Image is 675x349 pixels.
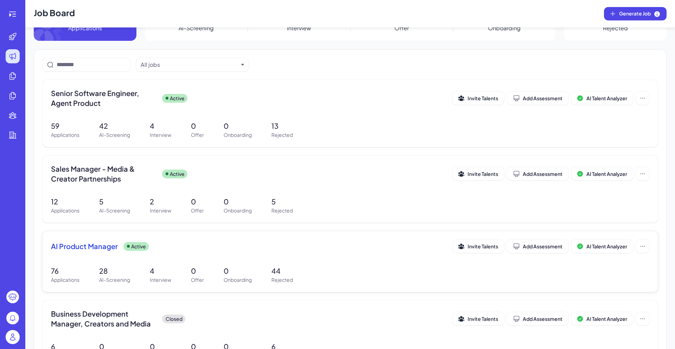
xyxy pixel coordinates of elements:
p: Active [170,170,185,178]
span: Sales Manager - Media & Creator Partnerships [51,164,156,184]
button: AI Talent Analyzer [571,167,633,180]
span: Generate Job [619,10,661,18]
p: 44 [271,266,293,276]
span: Invite Talents [468,243,498,249]
p: Onboarding [224,131,252,139]
p: 0 [224,196,252,207]
p: Offer [191,276,204,284]
button: Add Assessment [507,91,568,105]
button: Add Assessment [507,167,568,180]
p: Onboarding [224,207,252,214]
p: 42 [99,121,130,131]
button: Add Assessment [507,240,568,253]
p: Interview [150,131,171,139]
div: All jobs [141,61,160,69]
p: 4 [150,266,171,276]
p: 0 [191,196,204,207]
p: Rejected [271,131,293,139]
p: Interview [150,276,171,284]
p: AI-Screening [99,276,130,284]
p: Applications [51,276,79,284]
div: Add Assessment [513,243,562,250]
div: Add Assessment [513,95,562,102]
p: AI-Screening [99,207,130,214]
span: Invite Talents [468,316,498,322]
p: Offer [191,131,204,139]
span: AI Talent Analyzer [586,243,627,249]
p: 0 [224,121,252,131]
button: AI Talent Analyzer [571,312,633,325]
div: Add Assessment [513,170,562,177]
p: 5 [99,196,130,207]
span: Invite Talents [468,171,498,177]
p: 59 [51,121,79,131]
p: 2 [150,196,171,207]
button: Invite Talents [452,167,504,180]
p: 28 [99,266,130,276]
p: Rejected [271,276,293,284]
p: Rejected [271,207,293,214]
span: Business Development Manager, Creators and Media [51,309,156,329]
p: Interview [287,24,311,32]
button: Invite Talents [452,312,504,325]
button: AI Talent Analyzer [571,91,633,105]
p: Onboarding [224,276,252,284]
p: Applications [51,131,79,139]
button: Invite Talents [452,91,504,105]
div: Add Assessment [513,315,562,322]
button: Generate Job [604,7,667,20]
p: 12 [51,196,79,207]
p: 4 [150,121,171,131]
p: Interview [150,207,171,214]
p: Offer [191,207,204,214]
button: All jobs [141,61,238,69]
span: AI Talent Analyzer [586,95,627,101]
p: Rejected [603,24,628,32]
p: 0 [191,121,204,131]
p: Onboarding [488,24,521,32]
p: Applications [68,24,102,32]
span: AI Talent Analyzer [586,316,627,322]
button: AI Talent Analyzer [571,240,633,253]
p: Offer [394,24,409,32]
button: Add Assessment [507,312,568,325]
p: Closed [166,315,182,323]
button: Invite Talents [452,240,504,253]
span: AI Product Manager [51,241,118,251]
p: 5 [271,196,293,207]
p: 0 [191,266,204,276]
p: AI-Screening [179,24,214,32]
img: user_logo.png [6,330,20,344]
p: 76 [51,266,79,276]
p: 0 [224,266,252,276]
span: Invite Talents [468,95,498,101]
p: 13 [271,121,293,131]
p: Applications [51,207,79,214]
p: Active [131,243,146,250]
span: Senior Software Engineer, Agent Product [51,88,156,108]
span: AI Talent Analyzer [586,171,627,177]
p: AI-Screening [99,131,130,139]
p: Active [170,95,185,102]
